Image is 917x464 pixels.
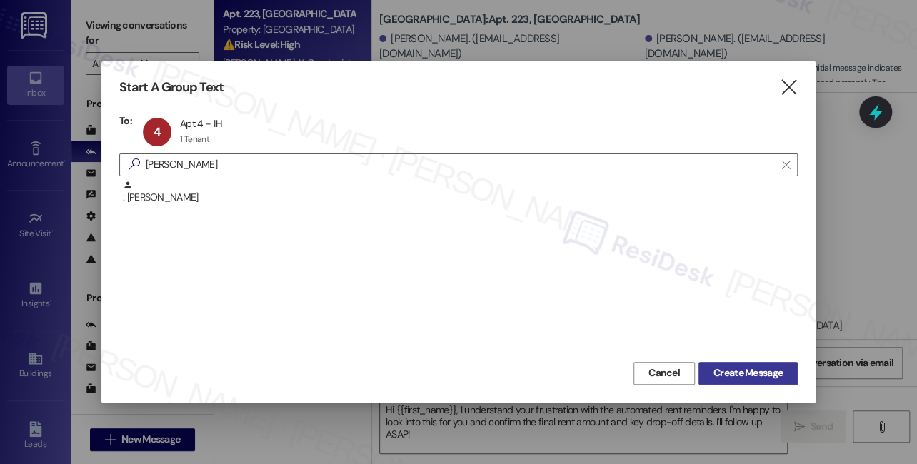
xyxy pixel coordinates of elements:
[119,180,798,216] div: : [PERSON_NAME]
[633,362,695,385] button: Cancel
[123,157,146,172] i: 
[778,80,798,95] i: 
[713,365,783,380] span: Create Message
[180,133,209,145] div: 1 Tenant
[180,117,222,130] div: Apt 4 - 1H
[154,124,160,139] span: 4
[774,154,797,176] button: Clear text
[146,155,774,175] input: Search for any contact or apartment
[698,362,798,385] button: Create Message
[119,79,224,96] h3: Start A Group Text
[123,180,798,205] div: : [PERSON_NAME]
[119,114,132,127] h3: To:
[648,365,680,380] span: Cancel
[781,159,789,171] i: 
